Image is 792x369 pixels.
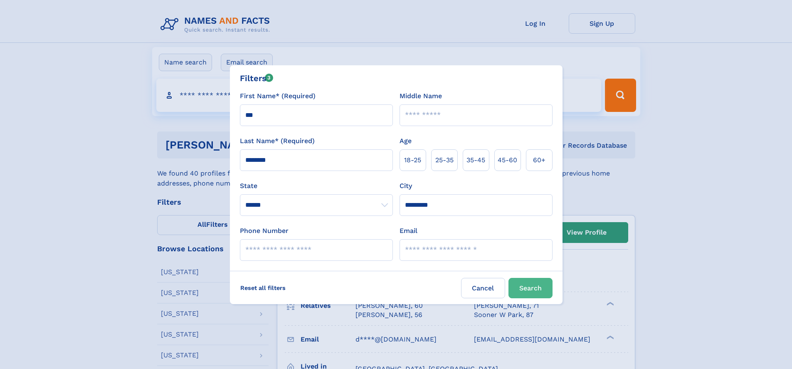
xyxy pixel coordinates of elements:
label: Reset all filters [235,278,291,298]
label: City [400,181,412,191]
label: Phone Number [240,226,289,236]
label: Middle Name [400,91,442,101]
span: 25‑35 [435,155,454,165]
label: Cancel [461,278,505,298]
label: State [240,181,393,191]
button: Search [508,278,553,298]
label: Age [400,136,412,146]
label: Last Name* (Required) [240,136,315,146]
label: Email [400,226,417,236]
span: 45‑60 [498,155,517,165]
span: 60+ [533,155,545,165]
span: 35‑45 [466,155,485,165]
label: First Name* (Required) [240,91,316,101]
span: 18‑25 [404,155,421,165]
div: Filters [240,72,274,84]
